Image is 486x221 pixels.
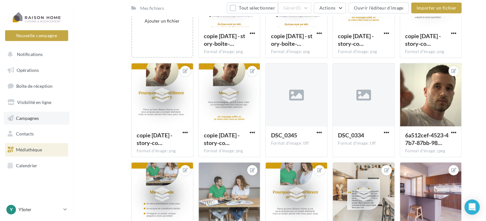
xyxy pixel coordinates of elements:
div: Format d'image: png [137,148,188,154]
span: Opérations [17,67,39,73]
div: Format d'image: png [204,49,255,55]
div: Format d'image: tiff [338,141,389,146]
button: Actions [314,3,346,13]
a: Y YSoler [5,204,68,216]
div: Format d'image: png [204,148,255,154]
span: Actions [319,5,335,10]
button: Nouvelle campagne [5,30,68,41]
button: Importer un fichier [411,3,461,13]
span: 6a512cef-4523-47b7-87bb-98582d76e10d [405,132,448,146]
span: (0) [296,5,301,10]
button: Gérer(0) [278,3,311,13]
span: Contacts [16,131,34,136]
a: Contacts [4,127,69,141]
button: Notifications [4,48,67,61]
div: Format d'image: jpeg [405,148,456,154]
div: Open Intercom Messenger [464,199,480,215]
a: Boîte de réception [4,79,69,93]
span: Boîte de réception [16,83,53,89]
a: Opérations [4,64,69,77]
span: copie 18-09-2025 - story-concept-3 [338,32,374,47]
span: Calendrier [16,163,37,168]
div: Format d'image: png [338,49,389,55]
span: copie 18-09-2025 - story-concept-1 [137,132,172,146]
span: Notifications [17,52,43,57]
a: Campagnes [4,112,69,125]
span: Importer un fichier [416,5,456,10]
a: Médiathèque [4,143,69,156]
span: copie 01-10-2025 - story-boîte-à-questions [271,32,312,47]
span: DSC_0345 [271,132,297,139]
span: Visibilité en ligne [17,100,51,105]
span: Médiathèque [16,147,42,152]
div: Format d'image: png [405,49,456,55]
a: Visibilité en ligne [4,96,69,109]
div: Format d'image: png [271,49,322,55]
div: Ajouter un fichier [135,18,190,24]
button: Ouvrir l'éditeur d'image [348,3,409,13]
span: DSC_0334 [338,132,364,139]
span: Campagnes [16,115,39,121]
a: Calendrier [4,159,69,172]
span: copie 18-09-2025 - story-concept-2 [405,32,441,47]
span: copie 01-10-2025 - story-boîte-à-questions [204,32,245,47]
p: YSoler [18,206,61,213]
span: Y [10,206,13,213]
span: copie 28-08-2025 - story-concept-3 [204,132,239,146]
div: Mes fichiers [140,5,164,11]
div: Format d'image: tiff [271,141,322,146]
button: Tout sélectionner [227,3,278,13]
